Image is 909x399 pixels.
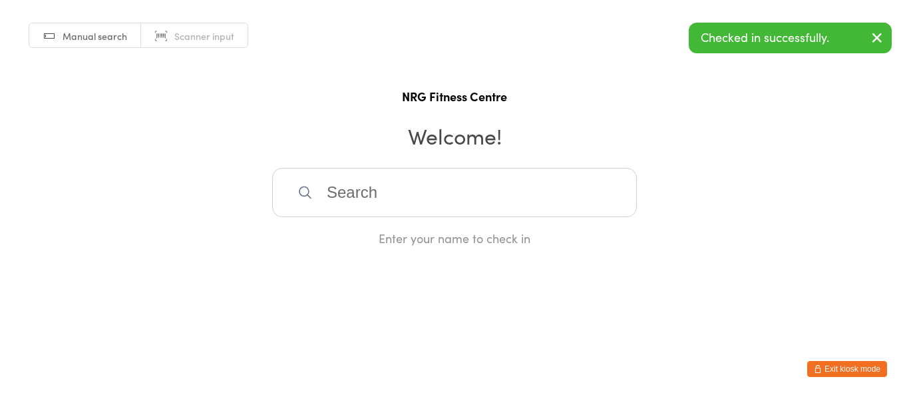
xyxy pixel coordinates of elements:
input: Search [272,168,637,217]
h2: Welcome! [13,121,896,151]
button: Exit kiosk mode [807,361,887,377]
h1: NRG Fitness Centre [13,88,896,105]
div: Enter your name to check in [272,230,637,246]
span: Scanner input [174,29,234,43]
span: Manual search [63,29,127,43]
div: Checked in successfully. [689,23,892,53]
